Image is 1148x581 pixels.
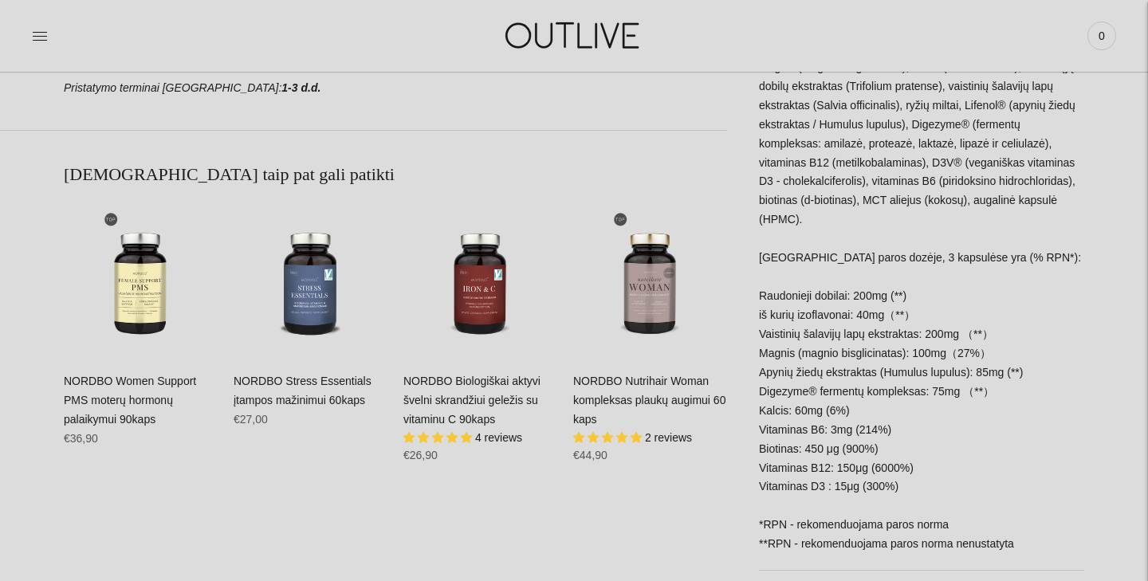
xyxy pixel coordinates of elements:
img: OUTLIVE [474,8,674,63]
a: NORDBO Nutrihair Woman kompleksas plaukų augimui 60 kaps [573,375,725,426]
a: NORDBO Biologiškai aktyvi švelni skrandžiui geležis su vitaminu C 90kaps [403,202,557,356]
strong: 1-3 d.d. [281,81,320,94]
a: NORDBO Stress Essentials įtampos mažinimui 60kaps [234,202,387,356]
span: Į krepšelį [622,313,678,329]
a: NORDBO Biologiškai aktyvi švelni skrandžiui geležis su vitaminu C 90kaps [403,375,541,426]
span: 0 [1091,25,1113,47]
h2: [DEMOGRAPHIC_DATA] taip pat gali patikti [64,163,727,186]
a: NORDBO Women Support PMS moterų hormonų palaikymui 90kaps [64,375,196,426]
span: 5.00 stars [403,431,475,444]
a: NORDBO Stress Essentials įtampos mažinimui 60kaps [234,375,372,406]
span: €27,00 [234,413,268,426]
span: Į krepšelį [112,313,169,329]
a: NORDBO Women Support PMS moterų hormonų palaikymui 90kaps [64,202,218,356]
em: Pristatymo terminai [GEOGRAPHIC_DATA]: [64,81,281,94]
span: €44,90 [573,449,607,461]
a: 0 [1087,18,1116,53]
span: 5.00 stars [573,431,645,444]
span: 4 reviews [475,431,522,444]
a: NORDBO Nutrihair Woman kompleksas plaukų augimui 60 kaps [573,202,727,356]
span: 2 reviews [645,431,692,444]
span: €26,90 [403,449,438,461]
span: €36,90 [64,432,98,445]
span: Į krepšelį [452,313,509,329]
span: Į krepšelį [282,313,339,329]
div: Magnis (magnio bisglicinatas), kalcis (kalcio citratas), raudonųjų dobilų ekstraktas (Trifolium p... [759,58,1084,570]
